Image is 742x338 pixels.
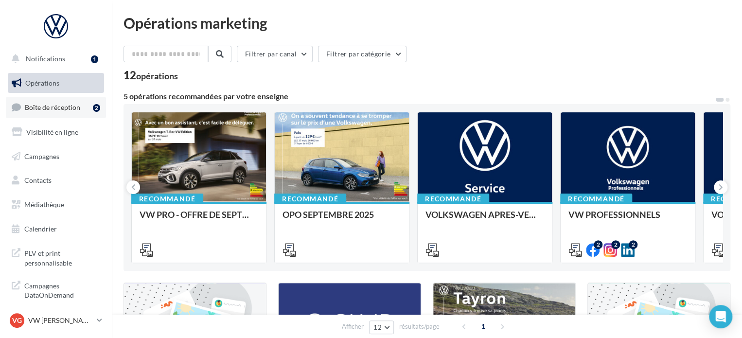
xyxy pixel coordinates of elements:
[6,49,102,69] button: Notifications 1
[611,240,620,249] div: 2
[709,305,732,328] div: Open Intercom Messenger
[6,195,106,215] a: Médiathèque
[91,55,98,63] div: 1
[6,146,106,167] a: Campagnes
[124,16,730,30] div: Opérations marketing
[12,316,22,325] span: VG
[6,275,106,304] a: Campagnes DataOnDemand
[28,316,93,325] p: VW [PERSON_NAME]
[568,210,687,229] div: VW PROFESSIONNELS
[140,210,258,229] div: VW PRO - OFFRE DE SEPTEMBRE 25
[373,323,382,331] span: 12
[124,92,715,100] div: 5 opérations recommandées par votre enseigne
[136,71,178,80] div: opérations
[425,210,544,229] div: VOLKSWAGEN APRES-VENTE
[6,170,106,191] a: Contacts
[25,103,80,111] span: Boîte de réception
[6,219,106,239] a: Calendrier
[6,97,106,118] a: Boîte de réception2
[24,279,100,300] span: Campagnes DataOnDemand
[318,46,406,62] button: Filtrer par catégorie
[24,152,59,160] span: Campagnes
[342,322,364,331] span: Afficher
[476,319,491,334] span: 1
[124,70,178,81] div: 12
[417,194,489,204] div: Recommandé
[24,200,64,209] span: Médiathèque
[24,176,52,184] span: Contacts
[25,79,59,87] span: Opérations
[93,104,100,112] div: 2
[24,225,57,233] span: Calendrier
[629,240,637,249] div: 2
[369,320,394,334] button: 12
[594,240,602,249] div: 2
[26,54,65,63] span: Notifications
[6,73,106,93] a: Opérations
[560,194,632,204] div: Recommandé
[274,194,346,204] div: Recommandé
[399,322,440,331] span: résultats/page
[237,46,313,62] button: Filtrer par canal
[26,128,78,136] span: Visibilité en ligne
[6,243,106,271] a: PLV et print personnalisable
[6,122,106,142] a: Visibilité en ligne
[24,247,100,267] span: PLV et print personnalisable
[131,194,203,204] div: Recommandé
[283,210,401,229] div: OPO SEPTEMBRE 2025
[8,311,104,330] a: VG VW [PERSON_NAME]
